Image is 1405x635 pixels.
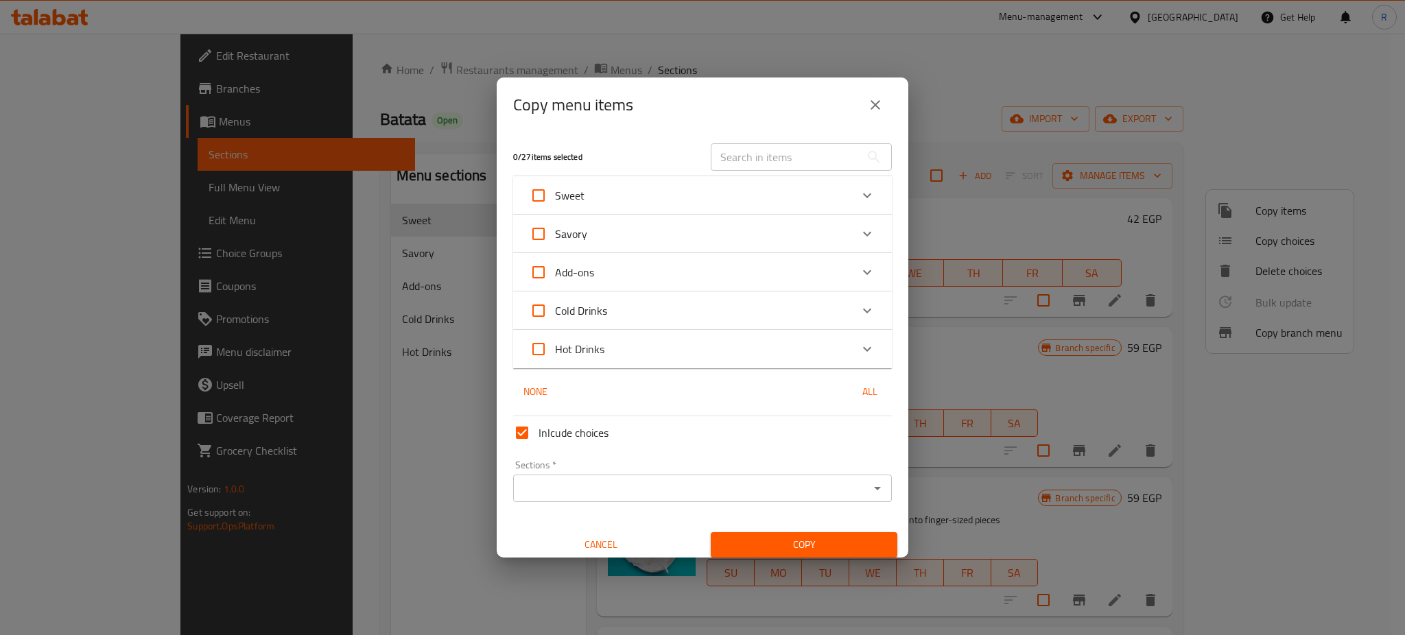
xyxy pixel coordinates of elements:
span: Inlcude choices [539,424,609,441]
div: Expand [513,176,892,215]
span: Cold Drinks [555,300,607,321]
h2: Copy menu items [513,94,633,116]
button: None [513,379,557,405]
div: Expand [513,215,892,253]
span: Cancel [513,536,689,553]
span: Hot Drinks [555,339,604,359]
h5: 0 / 27 items selected [513,152,694,163]
span: All [853,383,886,400]
div: Expand [513,253,892,291]
input: Search in items [711,143,860,171]
span: Copy [722,536,886,553]
div: Expand [513,330,892,368]
input: Select section [517,479,865,498]
button: Copy [711,532,897,558]
label: Acknowledge [522,179,585,212]
button: Cancel [508,532,694,558]
span: Savory [555,224,587,244]
button: Open [868,479,887,498]
button: close [859,88,892,121]
label: Acknowledge [522,217,587,250]
label: Acknowledge [522,256,594,289]
span: Sweet [555,185,585,206]
button: All [848,379,892,405]
span: None [519,383,552,400]
span: Add-ons [555,262,594,283]
label: Acknowledge [522,333,604,366]
div: Expand [513,291,892,330]
label: Acknowledge [522,294,607,327]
